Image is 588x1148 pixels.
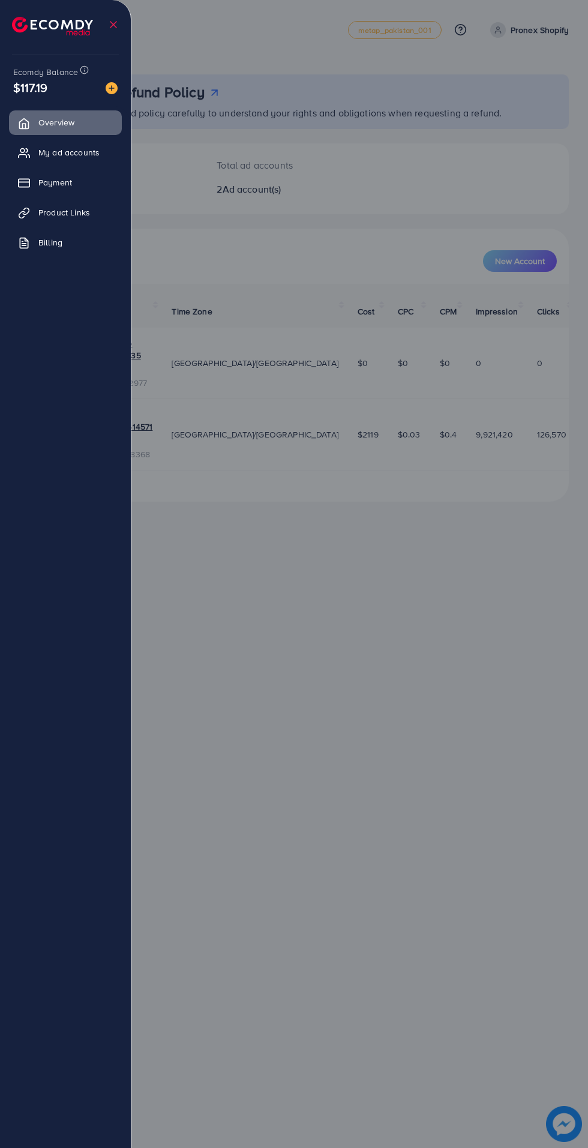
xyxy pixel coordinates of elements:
a: Overview [9,110,122,134]
span: Product Links [38,206,90,218]
img: image [106,82,118,94]
a: My ad accounts [9,140,122,164]
a: Payment [9,170,122,194]
span: Payment [38,176,72,188]
a: Billing [9,230,122,254]
span: $117.19 [13,79,47,96]
span: My ad accounts [38,146,100,158]
span: Overview [38,116,74,128]
span: Billing [38,236,62,248]
span: Ecomdy Balance [13,66,78,78]
img: logo [12,17,93,35]
a: Product Links [9,200,122,224]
